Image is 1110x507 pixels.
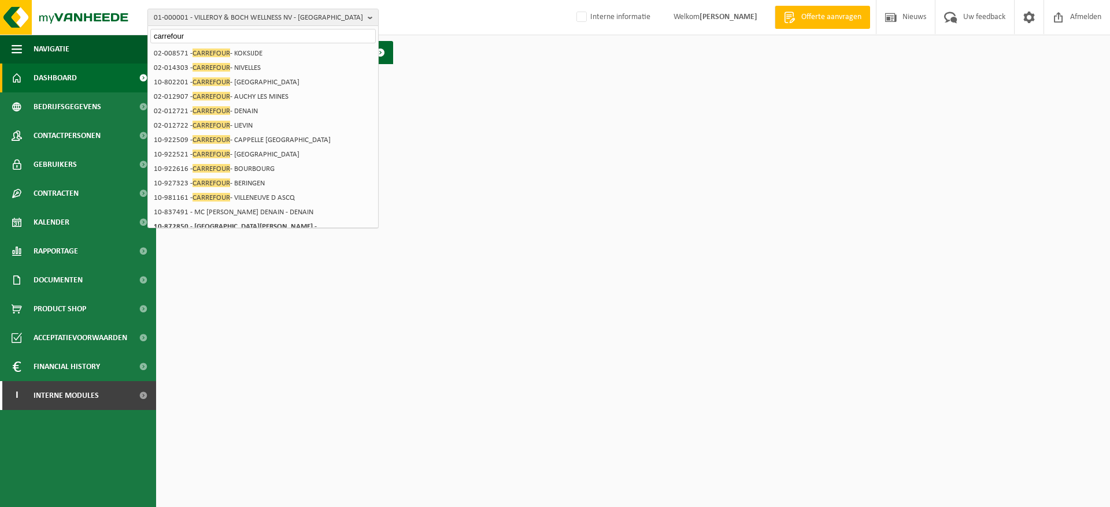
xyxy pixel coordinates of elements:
[34,266,83,294] span: Documenten
[34,64,77,92] span: Dashboard
[34,92,101,121] span: Bedrijfsgegevens
[150,176,376,191] li: 10-927323 - - BERINGEN
[34,179,79,208] span: Contracten
[193,77,230,86] span: CARREFOUR
[34,121,101,150] span: Contactpersonen
[193,164,230,173] span: CARREFOUR
[150,75,376,90] li: 10-802201 - - [GEOGRAPHIC_DATA]
[193,135,230,144] span: CARREFOUR
[574,9,650,26] label: Interne informatie
[193,63,230,72] span: CARREFOUR
[34,352,100,381] span: Financial History
[150,46,376,61] li: 02-008571 - - KOKSIJDE
[193,178,230,187] span: CARREFOUR
[12,381,22,410] span: I
[154,223,317,239] strong: 10-872850 - [GEOGRAPHIC_DATA][PERSON_NAME] - [GEOGRAPHIC_DATA]
[150,147,376,162] li: 10-922521 - - [GEOGRAPHIC_DATA]
[150,104,376,118] li: 02-012721 - - DENAIN
[150,61,376,75] li: 02-014303 - - NIVELLES
[34,294,86,323] span: Product Shop
[147,9,379,26] button: 01-000001 - VILLEROY & BOCH WELLNESS NV - [GEOGRAPHIC_DATA]
[193,49,230,57] span: CARREFOUR
[775,6,870,29] a: Offerte aanvragen
[798,12,864,23] span: Offerte aanvragen
[34,35,69,64] span: Navigatie
[34,381,99,410] span: Interne modules
[34,237,78,266] span: Rapportage
[150,191,376,205] li: 10-981161 - - VILLENEUVE D ASCQ
[150,118,376,133] li: 02-012722 - - LIEVIN
[193,92,230,100] span: CARREFOUR
[150,29,376,43] input: Zoeken naar gekoppelde vestigingen
[193,106,230,115] span: CARREFOUR
[193,121,230,129] span: CARREFOUR
[150,162,376,176] li: 10-922616 - - BOURBOURG
[700,13,757,21] strong: [PERSON_NAME]
[34,150,77,179] span: Gebruikers
[34,323,127,352] span: Acceptatievoorwaarden
[193,193,230,202] span: CARREFOUR
[150,133,376,147] li: 10-922509 - - CAPPELLE [GEOGRAPHIC_DATA]
[34,208,69,237] span: Kalender
[154,9,363,27] span: 01-000001 - VILLEROY & BOCH WELLNESS NV - [GEOGRAPHIC_DATA]
[150,90,376,104] li: 02-012907 - - AUCHY LES MINES
[150,205,376,219] li: 10-837491 - MC [PERSON_NAME] DENAIN - DENAIN
[193,150,230,158] span: CARREFOUR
